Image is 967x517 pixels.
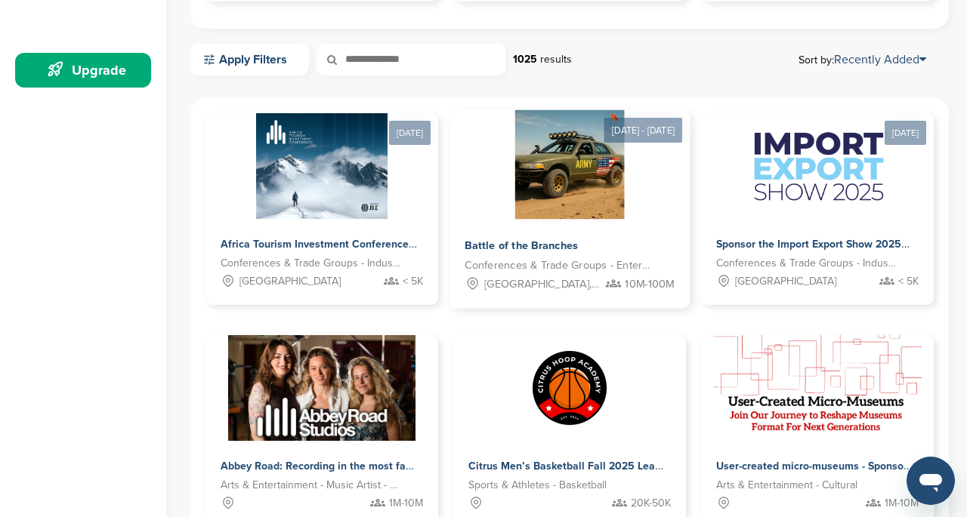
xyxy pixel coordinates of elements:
[713,335,922,441] img: Sponsorpitch &
[239,273,341,290] span: [GEOGRAPHIC_DATA]
[631,495,671,512] span: 20K-50K
[23,57,151,84] div: Upgrade
[389,121,431,145] div: [DATE]
[885,121,926,145] div: [DATE]
[205,89,438,305] a: [DATE] Sponsorpitch & Africa Tourism Investment Conference - Lead Sponsor Conferences & Trade Gro...
[403,273,423,290] span: < 5K
[515,109,625,219] img: Sponsorpitch &
[540,53,572,66] span: results
[228,335,416,441] img: Sponsorpitch &
[625,275,674,293] span: 10M-100M
[716,238,901,251] span: Sponsor the Import Export Show 2025
[221,460,465,472] span: Abbey Road: Recording in the most famous studio
[221,255,400,272] span: Conferences & Trade Groups - Industrial Conference
[513,53,537,66] strong: 1025
[465,257,650,274] span: Conferences & Trade Groups - Entertainment
[716,255,896,272] span: Conferences & Trade Groups - Industrial Conference
[898,273,919,290] span: < 5K
[465,238,578,252] span: Battle of the Branches
[735,273,836,290] span: [GEOGRAPHIC_DATA]
[484,275,601,293] span: [GEOGRAPHIC_DATA], [GEOGRAPHIC_DATA], [US_STATE][GEOGRAPHIC_DATA], [GEOGRAPHIC_DATA], [GEOGRAPHIC...
[221,477,400,494] span: Arts & Entertainment - Music Artist - Rock
[468,477,607,494] span: Sports & Athletes - Basketball
[834,52,926,67] a: Recently Added
[885,495,919,512] span: 1M-10M
[450,85,690,308] a: [DATE] - [DATE] Sponsorpitch & Battle of the Branches Conferences & Trade Groups - Entertainment ...
[799,54,926,66] span: Sort by:
[15,53,151,88] a: Upgrade
[716,477,857,494] span: Arts & Entertainment - Cultural
[737,113,898,219] img: Sponsorpitch &
[256,113,388,219] img: Sponsorpitch &
[517,335,623,441] img: Sponsorpitch &
[604,118,683,143] div: [DATE] - [DATE]
[190,44,309,75] a: Apply Filters
[221,238,483,251] span: Africa Tourism Investment Conference - Lead Sponsor
[701,89,934,305] a: [DATE] Sponsorpitch & Sponsor the Import Export Show 2025 Conferences & Trade Groups - Industrial...
[468,460,673,472] span: Citrus Men’s Basketball Fall 2025 League
[907,457,955,505] iframe: Button to launch messaging window
[389,495,423,512] span: 1M-10M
